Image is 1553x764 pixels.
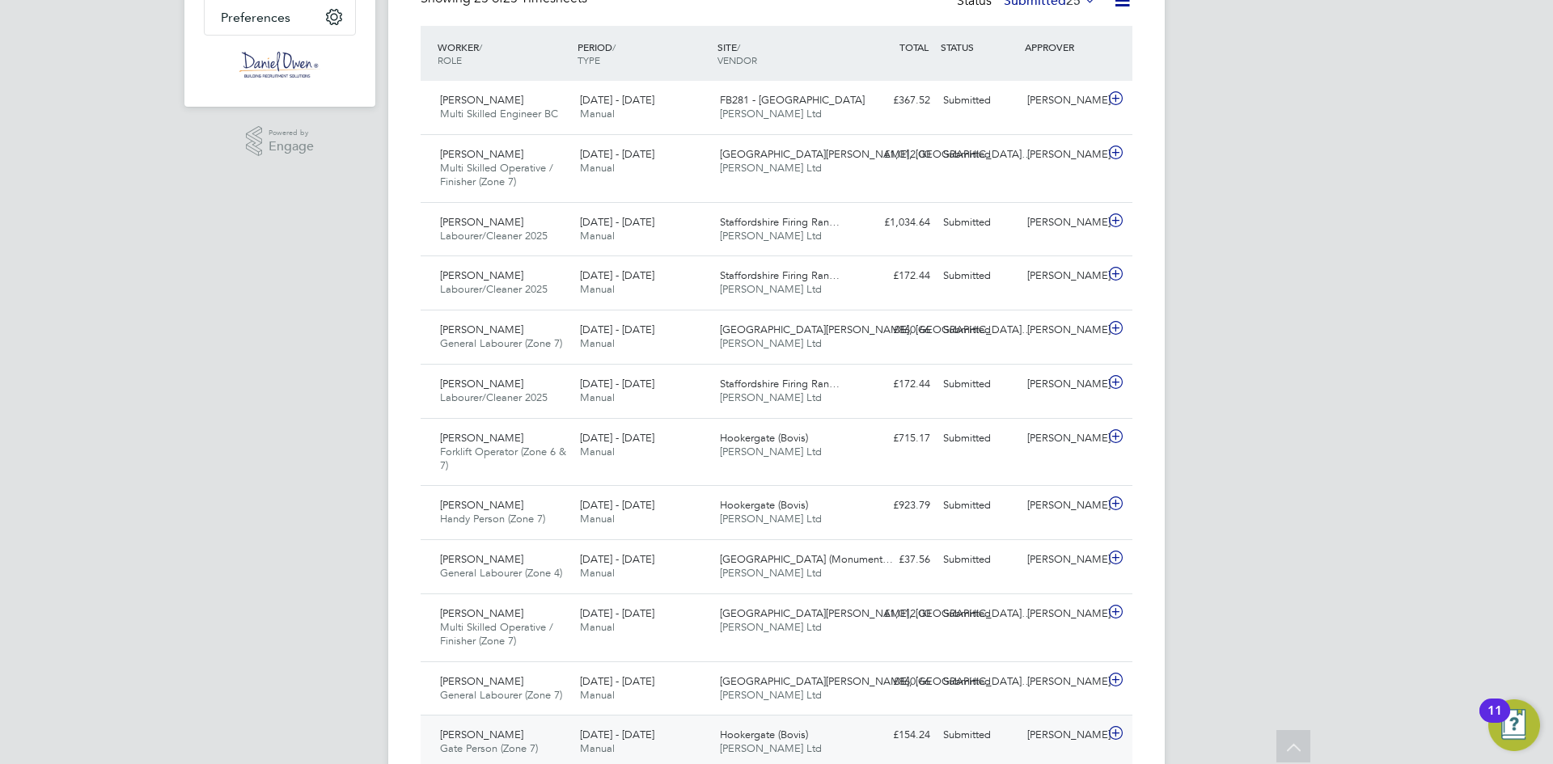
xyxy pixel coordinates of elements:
[1021,722,1105,749] div: [PERSON_NAME]
[853,425,937,452] div: £715.17
[720,445,822,458] span: [PERSON_NAME] Ltd
[1021,141,1105,168] div: [PERSON_NAME]
[440,688,562,702] span: General Labourer (Zone 7)
[713,32,853,74] div: SITE
[573,32,713,74] div: PERIOD
[720,282,822,296] span: [PERSON_NAME] Ltd
[1021,263,1105,289] div: [PERSON_NAME]
[221,10,290,25] span: Preferences
[937,547,1021,573] div: Submitted
[720,512,822,526] span: [PERSON_NAME] Ltd
[937,669,1021,695] div: Submitted
[580,688,615,702] span: Manual
[440,620,553,648] span: Multi Skilled Operative / Finisher (Zone 7)
[580,498,654,512] span: [DATE] - [DATE]
[1021,547,1105,573] div: [PERSON_NAME]
[720,552,893,566] span: [GEOGRAPHIC_DATA] (Monument…
[853,87,937,114] div: £367.52
[440,512,545,526] span: Handy Person (Zone 7)
[580,512,615,526] span: Manual
[937,492,1021,519] div: Submitted
[720,336,822,350] span: [PERSON_NAME] Ltd
[440,215,523,229] span: [PERSON_NAME]
[720,431,808,445] span: Hookergate (Bovis)
[580,728,654,741] span: [DATE] - [DATE]
[937,263,1021,289] div: Submitted
[720,268,840,282] span: Staffordshire Firing Ran…
[580,390,615,404] span: Manual
[580,552,654,566] span: [DATE] - [DATE]
[440,161,553,188] span: Multi Skilled Operative / Finisher (Zone 7)
[853,371,937,398] div: £172.44
[737,40,740,53] span: /
[1021,317,1105,344] div: [PERSON_NAME]
[580,377,654,390] span: [DATE] - [DATE]
[720,606,1032,620] span: [GEOGRAPHIC_DATA][PERSON_NAME], [GEOGRAPHIC_DATA]…
[1021,601,1105,627] div: [PERSON_NAME]
[440,566,562,580] span: General Labourer (Zone 4)
[580,147,654,161] span: [DATE] - [DATE]
[937,209,1021,236] div: Submitted
[580,229,615,243] span: Manual
[440,147,523,161] span: [PERSON_NAME]
[580,268,654,282] span: [DATE] - [DATE]
[1021,87,1105,114] div: [PERSON_NAME]
[580,107,615,120] span: Manual
[580,161,615,175] span: Manual
[937,371,1021,398] div: Submitted
[1021,669,1105,695] div: [PERSON_NAME]
[720,107,822,120] span: [PERSON_NAME] Ltd
[853,547,937,573] div: £37.56
[204,52,356,78] a: Go to home page
[720,620,822,634] span: [PERSON_NAME] Ltd
[440,282,548,296] span: Labourer/Cleaner 2025
[717,53,757,66] span: VENDOR
[720,566,822,580] span: [PERSON_NAME] Ltd
[580,93,654,107] span: [DATE] - [DATE]
[580,674,654,688] span: [DATE] - [DATE]
[853,209,937,236] div: £1,034.64
[580,741,615,755] span: Manual
[720,741,822,755] span: [PERSON_NAME] Ltd
[853,492,937,519] div: £923.79
[440,445,566,472] span: Forklift Operator (Zone 6 & 7)
[580,336,615,350] span: Manual
[580,323,654,336] span: [DATE] - [DATE]
[720,377,840,390] span: Staffordshire Firing Ran…
[853,601,937,627] div: £1,012.00
[440,606,523,620] span: [PERSON_NAME]
[239,52,320,78] img: danielowen-logo-retina.png
[580,431,654,445] span: [DATE] - [DATE]
[580,566,615,580] span: Manual
[1488,699,1540,751] button: Open Resource Center, 11 new notifications
[580,215,654,229] span: [DATE] - [DATE]
[269,140,314,154] span: Engage
[580,282,615,296] span: Manual
[246,126,315,157] a: Powered byEngage
[720,93,865,107] span: FB281 - [GEOGRAPHIC_DATA]
[853,669,937,695] div: £860.66
[853,263,937,289] div: £172.44
[1021,492,1105,519] div: [PERSON_NAME]
[269,126,314,140] span: Powered by
[720,688,822,702] span: [PERSON_NAME] Ltd
[720,498,808,512] span: Hookergate (Bovis)
[434,32,573,74] div: WORKER
[440,390,548,404] span: Labourer/Cleaner 2025
[440,229,548,243] span: Labourer/Cleaner 2025
[720,147,1032,161] span: [GEOGRAPHIC_DATA][PERSON_NAME], [GEOGRAPHIC_DATA]…
[720,728,808,741] span: Hookergate (Bovis)
[578,53,600,66] span: TYPE
[440,741,538,755] span: Gate Person (Zone 7)
[720,229,822,243] span: [PERSON_NAME] Ltd
[580,606,654,620] span: [DATE] - [DATE]
[1021,209,1105,236] div: [PERSON_NAME]
[479,40,482,53] span: /
[612,40,616,53] span: /
[937,601,1021,627] div: Submitted
[440,498,523,512] span: [PERSON_NAME]
[440,336,562,350] span: General Labourer (Zone 7)
[580,620,615,634] span: Manual
[853,141,937,168] div: £1,012.00
[440,674,523,688] span: [PERSON_NAME]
